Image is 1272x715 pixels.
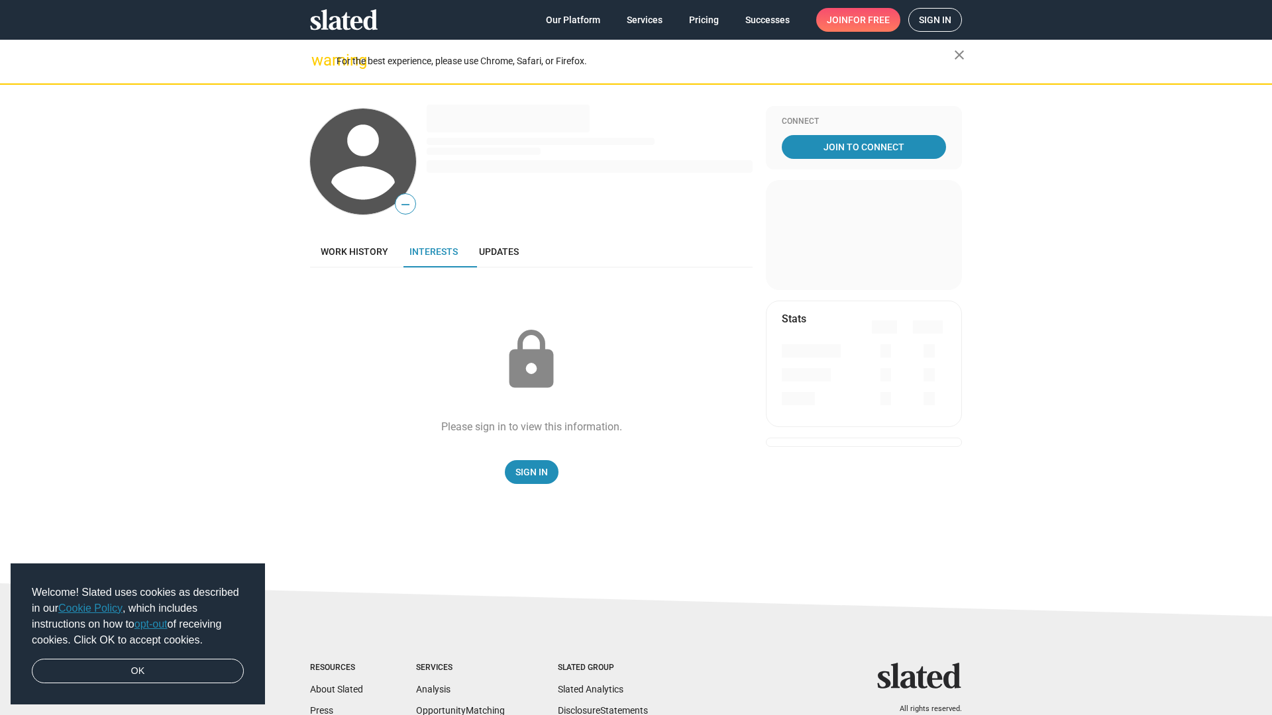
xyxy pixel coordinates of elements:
span: Sign In [515,460,548,484]
div: Connect [782,117,946,127]
a: Sign in [908,8,962,32]
a: Our Platform [535,8,611,32]
a: Updates [468,236,529,267]
a: Slated Analytics [558,684,623,694]
mat-card-title: Stats [782,312,806,326]
a: About Slated [310,684,363,694]
span: Join To Connect [784,135,943,159]
mat-icon: close [951,47,967,63]
a: Pricing [678,8,729,32]
a: Work history [310,236,399,267]
span: Updates [479,246,519,257]
a: Successes [735,8,800,32]
a: Cookie Policy [58,602,123,614]
mat-icon: lock [498,327,564,393]
span: Our Platform [546,8,600,32]
span: Services [627,8,662,32]
span: Work history [321,246,388,257]
a: Sign In [505,460,558,484]
span: Join [827,8,890,32]
span: Interests [409,246,458,257]
a: Interests [399,236,468,267]
span: for free [848,8,890,32]
div: cookieconsent [11,563,265,705]
mat-icon: warning [311,52,327,68]
span: — [396,196,415,213]
div: Services [416,663,505,673]
a: opt-out [134,618,168,630]
div: Please sign in to view this information. [441,420,622,434]
div: Resources [310,663,363,673]
a: Join To Connect [782,135,946,159]
div: For the best experience, please use Chrome, Safari, or Firefox. [337,52,954,70]
span: Welcome! Slated uses cookies as described in our , which includes instructions on how to of recei... [32,585,244,648]
a: Services [616,8,673,32]
a: dismiss cookie message [32,659,244,684]
span: Pricing [689,8,719,32]
span: Successes [745,8,790,32]
div: Slated Group [558,663,648,673]
span: Sign in [919,9,951,31]
a: Joinfor free [816,8,900,32]
a: Analysis [416,684,450,694]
